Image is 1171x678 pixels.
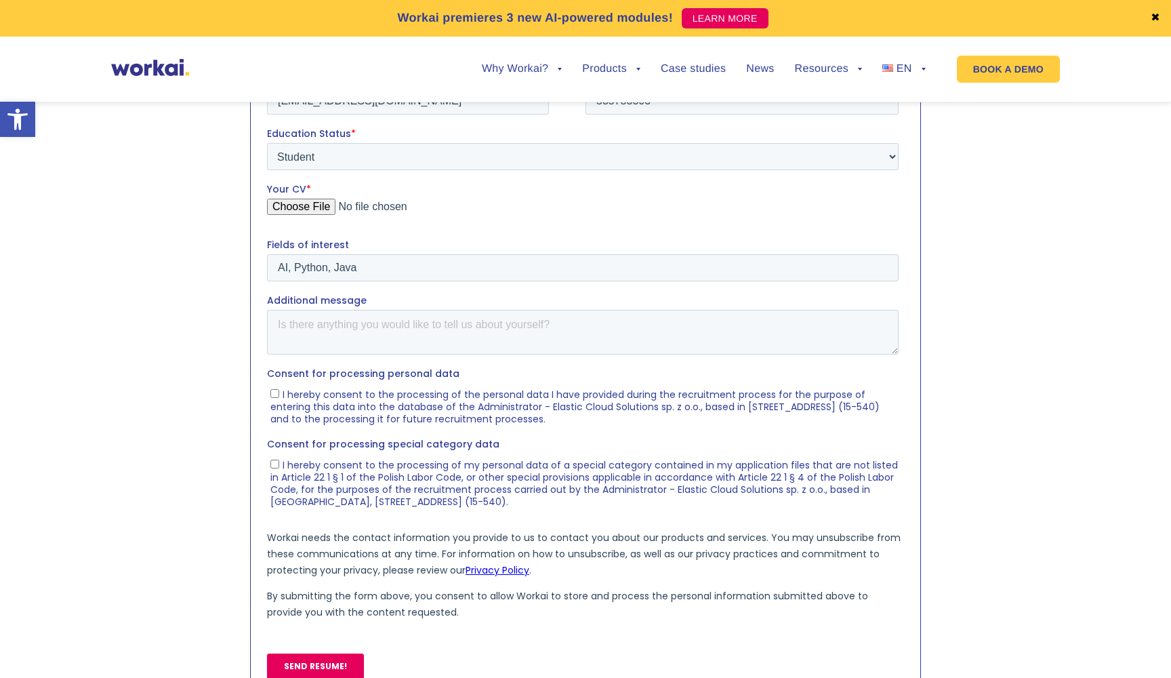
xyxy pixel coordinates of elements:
input: I hereby consent to the processing of my personal data of a special category contained in my appl... [3,444,12,453]
a: Privacy Policy [199,548,262,561]
p: Workai premieres 3 new AI-powered modules! [397,9,673,27]
span: I hereby consent to the processing of the personal data I have provided during the recruitment pr... [3,372,613,410]
a: Case studies [661,64,726,75]
a: ✖ [1151,13,1160,24]
span: EN [897,63,912,75]
a: Why Workai? [482,64,562,75]
a: LEARN MORE [682,8,768,28]
input: Last name [319,16,632,43]
a: Products [582,64,640,75]
span: I hereby consent to the processing of my personal data of a special category contained in my appl... [3,443,631,493]
input: Phone [319,72,632,99]
a: News [746,64,774,75]
a: BOOK A DEMO [957,56,1060,83]
a: Resources [795,64,862,75]
input: I hereby consent to the processing of the personal data I have provided during the recruitment pr... [3,374,12,382]
span: Mobile phone number [319,56,427,69]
